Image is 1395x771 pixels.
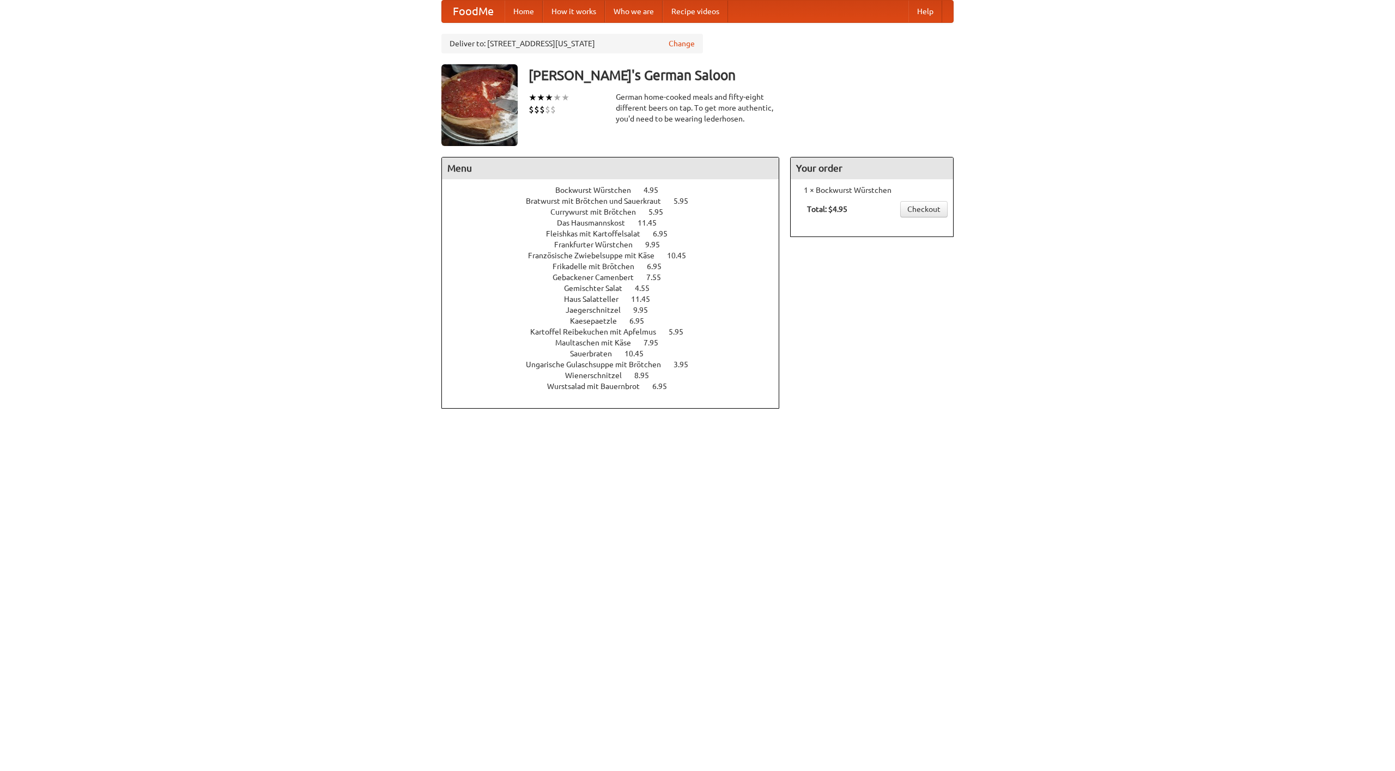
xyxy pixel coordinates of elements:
span: 5.95 [669,327,694,336]
a: Bratwurst mit Brötchen und Sauerkraut 5.95 [526,197,708,205]
li: ★ [537,92,545,104]
li: ★ [553,92,561,104]
span: Wienerschnitzel [565,371,633,380]
li: $ [545,104,550,116]
span: Ungarische Gulaschsuppe mit Brötchen [526,360,672,369]
span: Sauerbraten [570,349,623,358]
span: Frikadelle mit Brötchen [553,262,645,271]
span: Kartoffel Reibekuchen mit Apfelmus [530,327,667,336]
a: Ungarische Gulaschsuppe mit Brötchen 3.95 [526,360,708,369]
span: 6.95 [652,382,678,391]
span: 9.95 [645,240,671,249]
a: Jaegerschnitzel 9.95 [566,306,668,314]
a: Frankfurter Würstchen 9.95 [554,240,680,249]
a: Maultaschen mit Käse 7.95 [555,338,678,347]
li: ★ [561,92,569,104]
span: 6.95 [653,229,678,238]
span: 5.95 [674,197,699,205]
h4: Your order [791,157,953,179]
span: Maultaschen mit Käse [555,338,642,347]
span: 9.95 [633,306,659,314]
span: Jaegerschnitzel [566,306,632,314]
div: Deliver to: [STREET_ADDRESS][US_STATE] [441,34,703,53]
span: 6.95 [647,262,672,271]
a: How it works [543,1,605,22]
span: Frankfurter Würstchen [554,240,644,249]
b: Total: $4.95 [807,205,847,214]
a: FoodMe [442,1,505,22]
span: Gebackener Camenbert [553,273,645,282]
li: ★ [545,92,553,104]
span: Gemischter Salat [564,284,633,293]
a: Das Hausmannskost 11.45 [557,218,677,227]
span: 10.45 [624,349,654,358]
li: $ [539,104,545,116]
a: Sauerbraten 10.45 [570,349,664,358]
a: Kartoffel Reibekuchen mit Apfelmus 5.95 [530,327,703,336]
span: Haus Salatteller [564,295,629,303]
a: Change [669,38,695,49]
span: Wurstsalad mit Bauernbrot [547,382,651,391]
a: Currywurst mit Brötchen 5.95 [550,208,683,216]
span: Currywurst mit Brötchen [550,208,647,216]
span: 8.95 [634,371,660,380]
a: Frikadelle mit Brötchen 6.95 [553,262,682,271]
li: ★ [529,92,537,104]
span: 6.95 [629,317,655,325]
li: 1 × Bockwurst Würstchen [796,185,948,196]
span: Französische Zwiebelsuppe mit Käse [528,251,665,260]
span: 4.95 [644,186,669,195]
a: Fleishkas mit Kartoffelsalat 6.95 [546,229,688,238]
li: $ [529,104,534,116]
a: Gebackener Camenbert 7.55 [553,273,681,282]
a: Gemischter Salat 4.55 [564,284,670,293]
h3: [PERSON_NAME]'s German Saloon [529,64,954,86]
a: Help [908,1,942,22]
span: 7.55 [646,273,672,282]
div: German home-cooked meals and fifty-eight different beers on tap. To get more authentic, you'd nee... [616,92,779,124]
h4: Menu [442,157,779,179]
span: 5.95 [648,208,674,216]
a: Wienerschnitzel 8.95 [565,371,669,380]
img: angular.jpg [441,64,518,146]
li: $ [534,104,539,116]
a: Who we are [605,1,663,22]
a: Home [505,1,543,22]
a: Französische Zwiebelsuppe mit Käse 10.45 [528,251,706,260]
a: Kaesepaetzle 6.95 [570,317,664,325]
a: Recipe videos [663,1,728,22]
span: 11.45 [638,218,668,227]
span: 7.95 [644,338,669,347]
span: Das Hausmannskost [557,218,636,227]
a: Bockwurst Würstchen 4.95 [555,186,678,195]
a: Wurstsalad mit Bauernbrot 6.95 [547,382,687,391]
li: $ [550,104,556,116]
a: Checkout [900,201,948,217]
a: Haus Salatteller 11.45 [564,295,670,303]
span: Bockwurst Würstchen [555,186,642,195]
span: Bratwurst mit Brötchen und Sauerkraut [526,197,672,205]
span: Kaesepaetzle [570,317,628,325]
span: Fleishkas mit Kartoffelsalat [546,229,651,238]
span: 3.95 [674,360,699,369]
span: 4.55 [635,284,660,293]
span: 11.45 [631,295,661,303]
span: 10.45 [667,251,697,260]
